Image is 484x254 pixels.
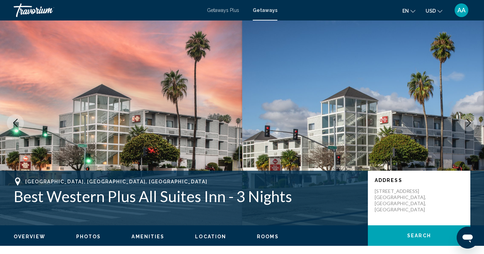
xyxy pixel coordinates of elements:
button: Search [368,225,470,246]
iframe: Button to launch messaging window [457,227,479,249]
span: en [402,8,409,14]
button: Location [195,234,226,240]
span: Search [407,233,431,239]
button: Rooms [257,234,279,240]
p: Address [375,178,464,183]
span: [GEOGRAPHIC_DATA], [GEOGRAPHIC_DATA], [GEOGRAPHIC_DATA] [25,179,207,184]
a: Travorium [14,3,200,17]
h1: Best Western Plus All Suites Inn - 3 Nights [14,187,361,205]
button: User Menu [453,3,470,17]
button: Amenities [132,234,164,240]
a: Getaways Plus [207,8,239,13]
button: Next image [460,114,477,131]
button: Previous image [7,114,24,131]
a: Getaways [253,8,277,13]
button: Photos [76,234,101,240]
button: Change language [402,6,415,16]
button: Change currency [426,6,442,16]
p: [STREET_ADDRESS] [GEOGRAPHIC_DATA], [GEOGRAPHIC_DATA], [GEOGRAPHIC_DATA] [375,188,429,213]
span: AA [457,7,466,14]
button: Overview [14,234,45,240]
span: USD [426,8,436,14]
